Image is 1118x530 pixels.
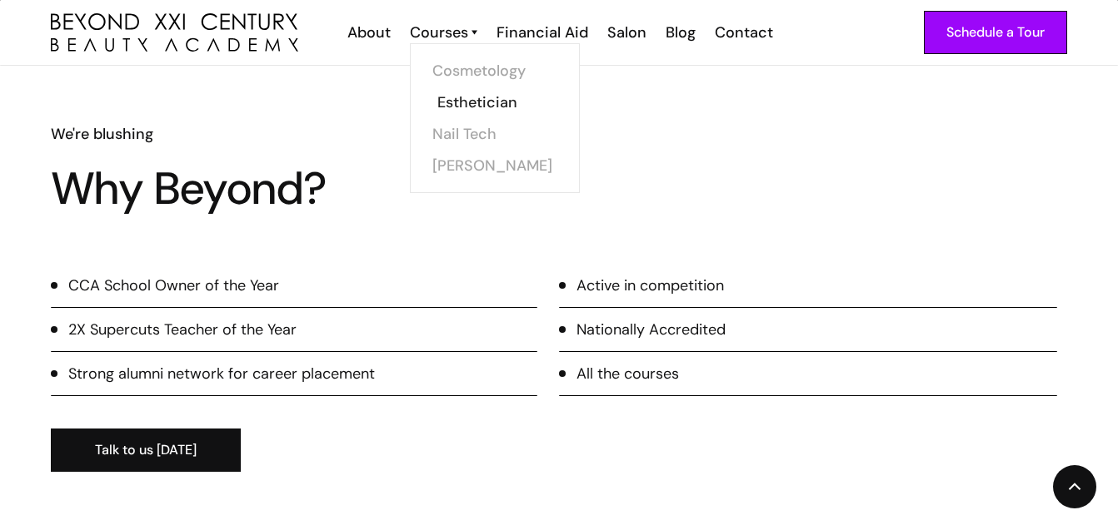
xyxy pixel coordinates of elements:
div: Blog [666,22,696,43]
div: CCA School Owner of the Year [68,275,279,296]
div: Contact [715,22,773,43]
a: home [51,13,298,52]
a: [PERSON_NAME] [432,150,557,181]
a: About [337,22,399,43]
a: Contact [704,22,781,43]
a: Schedule a Tour [924,11,1067,54]
a: Blog [655,22,704,43]
div: Schedule a Tour [946,22,1045,43]
a: Courses [410,22,477,43]
h6: We're blushing [51,123,462,145]
h3: Why Beyond? [51,166,462,211]
div: About [347,22,391,43]
div: Strong alumni network for career placement [68,363,375,384]
div: Salon [607,22,646,43]
a: Salon [596,22,655,43]
div: All the courses [576,363,679,384]
img: beyond 21st century beauty academy logo [51,13,298,52]
a: Nail Tech [432,118,557,150]
div: Active in competition [576,275,724,296]
div: Courses [410,22,468,43]
nav: Courses [410,43,580,193]
a: Cosmetology [432,55,557,87]
a: Talk to us [DATE] [51,428,241,472]
div: Nationally Accredited [576,319,726,340]
div: 2X Supercuts Teacher of the Year [68,319,297,340]
a: Financial Aid [486,22,596,43]
div: Financial Aid [497,22,588,43]
a: Esthetician [437,87,562,118]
